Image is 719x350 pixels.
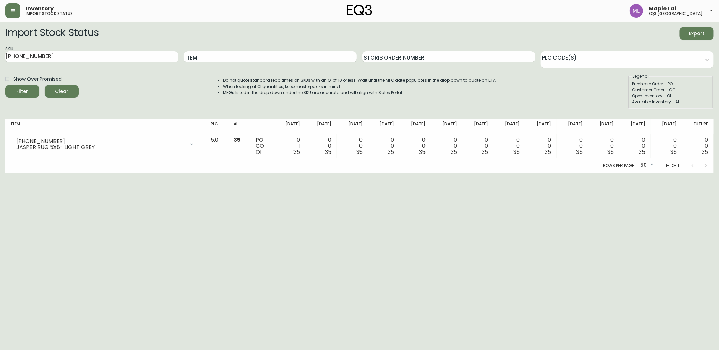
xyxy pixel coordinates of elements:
[50,87,73,96] span: Clear
[256,148,261,156] span: OI
[530,137,551,155] div: 0 0
[228,119,250,134] th: AI
[608,148,614,156] span: 35
[279,137,300,155] div: 0 1
[670,148,677,156] span: 35
[588,119,619,134] th: [DATE]
[399,119,431,134] th: [DATE]
[26,11,73,16] h5: import stock status
[639,148,645,156] span: 35
[557,119,588,134] th: [DATE]
[593,137,614,155] div: 0 0
[337,119,368,134] th: [DATE]
[649,11,703,16] h5: eq3 [GEOGRAPHIC_DATA]
[347,5,372,16] img: logo
[630,4,643,18] img: 61e28cffcf8cc9f4e300d877dd684943
[680,27,714,40] button: Export
[494,119,525,134] th: [DATE]
[234,136,240,144] span: 35
[305,119,337,134] th: [DATE]
[405,137,426,155] div: 0 0
[702,148,708,156] span: 35
[13,76,62,83] span: Show Over Promised
[223,77,497,84] li: Do not quote standard lead times on SKUs with an OI of 10 or less. Wait until the MFG date popula...
[632,81,709,87] div: Purchase Order - PO
[545,148,551,156] span: 35
[16,144,185,150] div: JASPER RUG 5X8- LIGHT GREY
[451,148,457,156] span: 35
[311,137,331,155] div: 0 0
[388,148,394,156] span: 35
[619,119,651,134] th: [DATE]
[666,163,679,169] p: 1-1 of 1
[11,137,200,152] div: [PHONE_NUMBER]JASPER RUG 5X8- LIGHT GREY
[576,148,583,156] span: 35
[374,137,394,155] div: 0 0
[205,134,228,158] td: 5.0
[5,27,99,40] h2: Import Stock Status
[632,99,709,105] div: Available Inventory - AI
[468,137,488,155] div: 0 0
[293,148,300,156] span: 35
[17,87,28,96] div: Filter
[462,119,494,134] th: [DATE]
[431,119,462,134] th: [DATE]
[625,137,646,155] div: 0 0
[688,137,708,155] div: 0 0
[513,148,520,156] span: 35
[656,137,677,155] div: 0 0
[274,119,305,134] th: [DATE]
[356,148,363,156] span: 35
[5,85,39,98] button: Filter
[651,119,682,134] th: [DATE]
[632,93,709,99] div: Open Inventory - OI
[325,148,331,156] span: 35
[562,137,583,155] div: 0 0
[525,119,557,134] th: [DATE]
[436,137,457,155] div: 0 0
[342,137,363,155] div: 0 0
[223,90,497,96] li: MFGs listed in the drop down under the SKU are accurate and will align with Sales Portal.
[682,119,714,134] th: Future
[368,119,400,134] th: [DATE]
[205,119,228,134] th: PLC
[223,84,497,90] li: When looking at OI quantities, keep masterpacks in mind.
[499,137,520,155] div: 0 0
[632,87,709,93] div: Customer Order - CO
[5,119,205,134] th: Item
[26,6,54,11] span: Inventory
[632,73,649,79] legend: Legend
[649,6,676,11] span: Maple Lai
[256,137,269,155] div: PO CO
[45,85,79,98] button: Clear
[482,148,488,156] span: 35
[638,160,655,171] div: 50
[685,29,708,38] span: Export
[419,148,426,156] span: 35
[16,138,185,144] div: [PHONE_NUMBER]
[603,163,635,169] p: Rows per page:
